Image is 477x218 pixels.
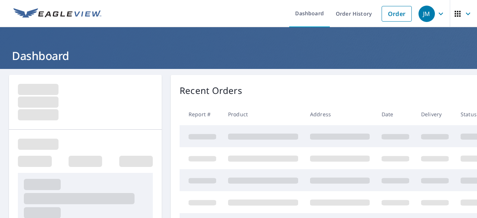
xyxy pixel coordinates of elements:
[180,103,222,125] th: Report #
[180,84,242,97] p: Recent Orders
[376,103,415,125] th: Date
[13,8,101,19] img: EV Logo
[418,6,435,22] div: JM
[9,48,468,63] h1: Dashboard
[304,103,376,125] th: Address
[222,103,304,125] th: Product
[382,6,412,22] a: Order
[415,103,455,125] th: Delivery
